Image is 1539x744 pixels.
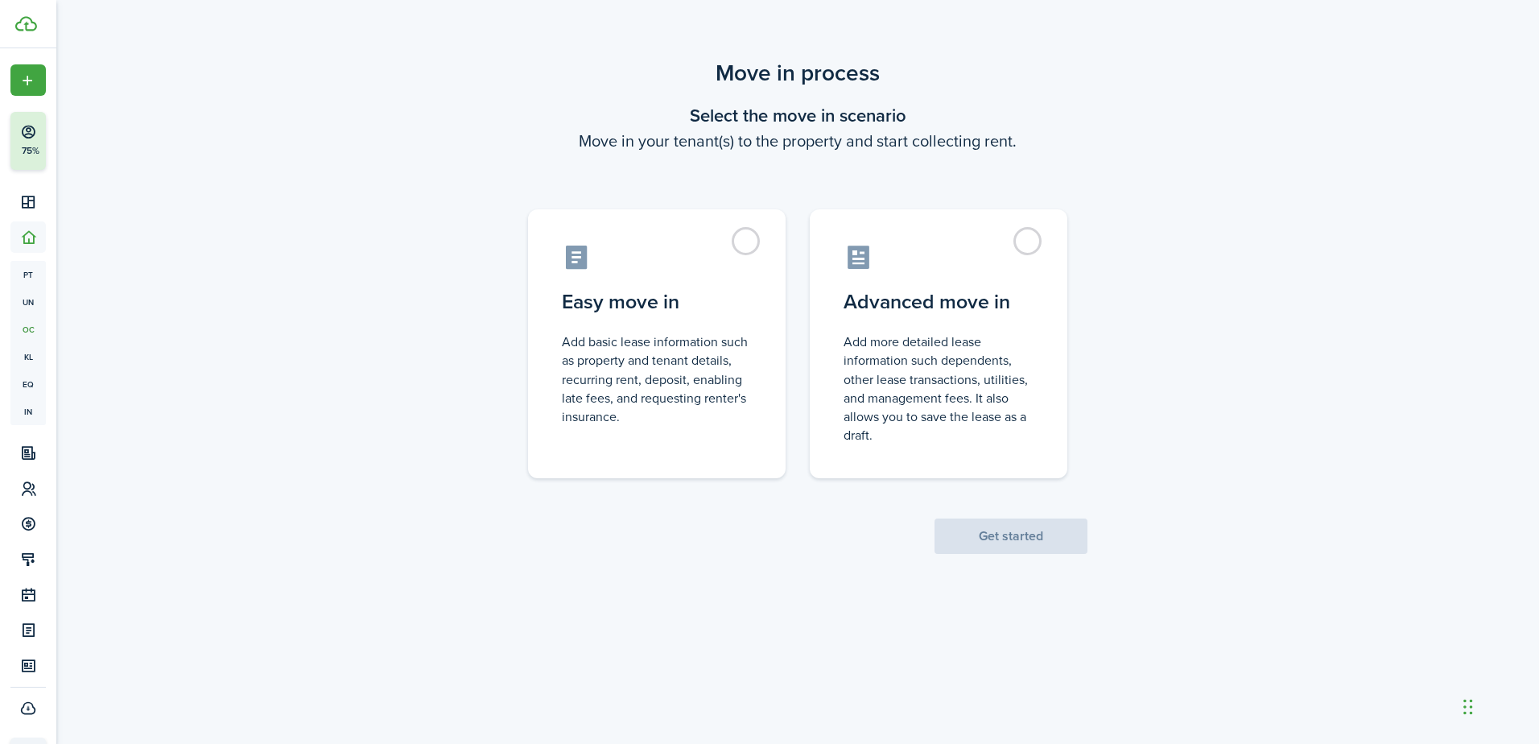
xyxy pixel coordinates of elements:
[562,333,752,426] control-radio-card-description: Add basic lease information such as property and tenant details, recurring rent, deposit, enablin...
[844,333,1034,444] control-radio-card-description: Add more detailed lease information such dependents, other lease transactions, utilities, and man...
[562,287,752,316] control-radio-card-title: Easy move in
[10,398,46,425] a: in
[10,343,46,370] a: kl
[508,102,1087,129] wizard-step-header-title: Select the move in scenario
[20,144,40,158] p: 75%
[1463,683,1473,731] div: Drag
[508,129,1087,153] wizard-step-header-description: Move in your tenant(s) to the property and start collecting rent.
[1271,570,1539,744] iframe: Chat Widget
[10,316,46,343] a: oc
[10,288,46,316] a: un
[10,64,46,96] button: Open menu
[844,287,1034,316] control-radio-card-title: Advanced move in
[508,56,1087,90] scenario-title: Move in process
[10,370,46,398] a: eq
[10,261,46,288] a: pt
[15,16,37,31] img: TenantCloud
[10,112,144,170] button: 75%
